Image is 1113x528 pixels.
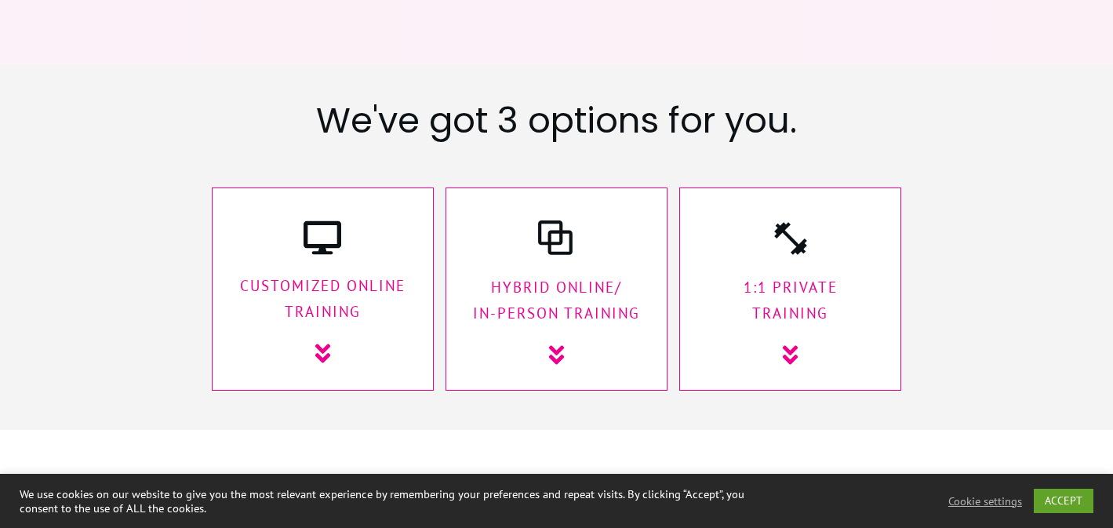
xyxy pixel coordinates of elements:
a: ACCEPT [1034,489,1093,513]
p: HyBrid Online/ In-Person Training [462,275,651,327]
div: We use cookies on our website to give you the most relevant experience by remembering your prefer... [20,487,771,515]
p: 1:1 Private Training [696,275,885,327]
p: CUstomized Online Training [228,273,417,326]
a: Cookie settings [948,494,1022,508]
h2: We've got 3 options for you. [133,96,980,164]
